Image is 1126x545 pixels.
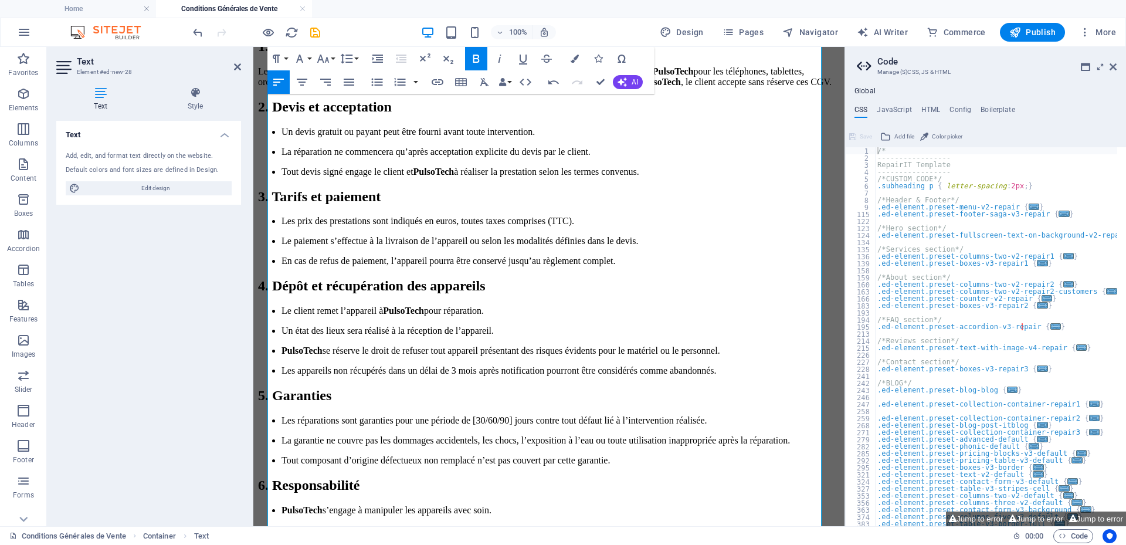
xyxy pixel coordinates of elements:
[28,478,586,499] p: La responsabilité de ne pourra être engagée en cas de perte de données, suppression de fichiers o...
[877,67,1093,77] h3: Manage (S)CSS, JS & HTML
[12,420,35,429] p: Header
[514,70,537,94] button: HTML
[1059,485,1070,492] span: ...
[1074,23,1121,42] button: More
[411,70,420,94] button: Ordered List
[285,26,299,39] i: Reload page
[130,259,171,269] strong: PulsoTech
[846,492,876,499] div: 353
[1063,492,1074,499] span: ...
[846,415,876,422] div: 259
[508,25,527,39] h6: 100%
[922,23,991,42] button: Commerce
[1089,429,1100,435] span: ...
[497,70,513,94] button: Data Bindings
[284,25,299,39] button: reload
[894,130,914,144] span: Add file
[399,19,440,29] strong: PulsoTech
[877,106,911,119] h4: JavaScript
[846,422,876,429] div: 268
[846,147,876,154] div: 1
[489,47,511,70] button: Italic (Ctrl+I)
[1103,529,1117,543] button: Usercentrics
[1059,529,1088,543] span: Code
[846,189,876,197] div: 7
[539,27,550,38] i: On resize automatically adjust zoom level to fit chosen device.
[367,47,389,70] button: Increase Indent
[846,330,876,337] div: 213
[191,26,205,39] i: Undo: Add element (Ctrl+Z)
[1107,288,1117,294] span: ...
[778,23,843,42] button: Navigator
[28,80,586,90] p: Un devis gratuit ou payant peut être fourni avant toute intervention.
[66,151,232,161] div: Add, edit, and format text directly on the website.
[846,218,876,225] div: 122
[846,302,876,309] div: 183
[512,47,534,70] button: Underline (Ctrl+U)
[846,387,876,394] div: 243
[846,485,876,492] div: 327
[846,323,876,330] div: 195
[291,47,313,70] button: Font Family
[949,106,971,119] h4: Config
[291,70,313,94] button: Align Center
[1042,295,1052,302] span: ...
[846,408,876,415] div: 258
[718,23,768,42] button: Pages
[846,211,876,218] div: 115
[846,373,876,380] div: 241
[587,47,609,70] button: Icons
[1066,512,1126,526] button: Jump to error
[28,458,69,468] strong: PulsoTech
[1025,529,1043,543] span: 00 00
[56,121,241,142] h4: Text
[589,70,612,94] button: Confirm (Ctrl+⏎)
[5,52,138,67] strong: 2. Devis et acceptation
[1037,365,1048,372] span: ...
[1079,26,1116,38] span: More
[1013,529,1044,543] h6: Session time
[66,181,232,195] button: Edit design
[83,181,228,195] span: Edit design
[8,68,38,77] p: Favorites
[846,253,876,260] div: 136
[386,30,428,40] strong: PulsoTech
[846,429,876,436] div: 271
[846,450,876,457] div: 285
[846,478,876,485] div: 324
[846,506,876,513] div: 363
[1033,471,1044,478] span: ...
[28,120,586,130] p: Tout devis signé engage le client et à réaliser la prestation selon les termes convenus.
[191,25,205,39] button: undo
[314,70,337,94] button: Align Right
[846,267,876,274] div: 158
[879,130,916,144] button: Add file
[846,295,876,302] div: 166
[846,358,876,365] div: 227
[846,281,876,288] div: 160
[564,47,586,70] button: Colors
[267,47,290,70] button: Paragraph Format
[854,87,876,96] h4: Global
[5,431,106,446] strong: 6. Responsabilité
[846,394,876,401] div: 246
[613,75,643,89] button: AI
[28,189,586,199] p: Le paiement s’effectue à la livraison de l’appareil ou selon les modalités définies dans le devis.
[846,288,876,295] div: 163
[1072,499,1083,506] span: ...
[1037,260,1048,266] span: ...
[5,231,232,246] strong: 4. Dépôt et récupération des appareils
[535,47,558,70] button: Strikethrough
[946,512,1006,526] button: Jump to error
[12,350,36,359] p: Images
[1007,387,1018,393] span: ...
[846,471,876,478] div: 321
[143,529,209,543] nav: breadcrumb
[104,478,145,488] strong: PulsoTech
[846,351,876,358] div: 226
[437,47,459,70] button: Subscript
[918,130,964,144] button: Color picker
[194,529,209,543] span: Click to select. Double-click to edit
[846,154,876,161] div: 2
[267,70,290,94] button: Align Left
